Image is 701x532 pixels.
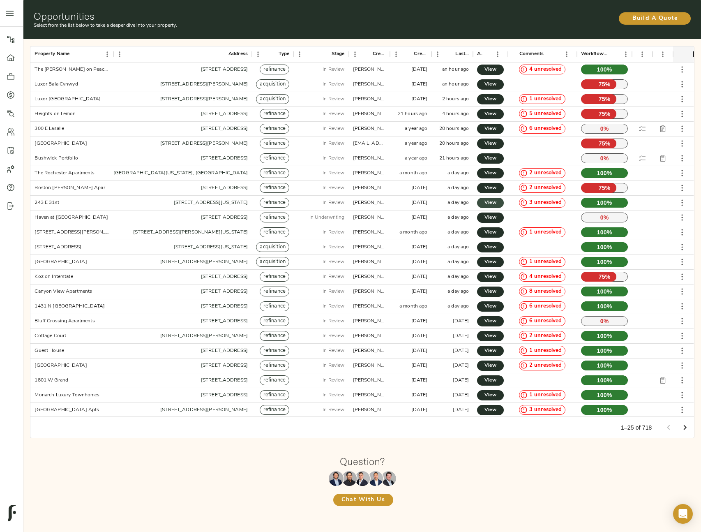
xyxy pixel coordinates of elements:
span: View [485,169,495,178]
div: 2 unresolved [519,183,566,193]
img: Maxwell Wu [329,471,344,486]
a: [STREET_ADDRESS] [201,185,248,190]
div: Type [252,46,293,62]
div: 20 hours ago [439,140,469,147]
span: View [485,406,495,414]
div: a month ago [399,170,427,177]
div: 18 days ago [411,96,428,103]
button: Menu [620,48,632,60]
span: View [485,258,495,266]
span: refinance [260,303,289,310]
a: [STREET_ADDRESS] [201,215,248,220]
a: View [477,257,503,267]
img: Zach Frizzera [355,471,370,486]
div: 4 unresolved [519,65,566,74]
p: 75 [581,94,628,104]
div: Created By [373,46,386,62]
a: [STREET_ADDRESS][US_STATE] [174,200,248,205]
button: Sort [544,49,555,60]
span: 1 unresolved [526,347,565,355]
span: 6 unresolved [526,317,565,325]
div: Canyon View Apartments [35,288,92,295]
button: Sort [482,49,494,60]
a: View [477,94,503,104]
div: 300 E Lasalle [35,125,64,132]
span: % [605,80,611,88]
button: Menu [431,48,444,60]
p: 0 [581,213,628,222]
span: Build A Quote [627,14,683,24]
a: [STREET_ADDRESS] [201,363,248,368]
div: Actions [473,46,507,62]
span: refinance [260,66,289,74]
div: Created By [349,46,390,62]
span: % [607,228,612,236]
span: View [485,391,495,400]
div: a day ago [447,273,469,280]
div: a day ago [447,170,469,177]
span: 1 unresolved [526,258,565,266]
a: [STREET_ADDRESS][PERSON_NAME] [160,407,248,412]
button: Sort [402,49,414,60]
p: In Review [323,243,344,251]
span: View [485,347,495,355]
a: View [477,227,503,238]
span: View [485,154,495,163]
span: Chat With Us [341,495,385,505]
span: 4 unresolved [526,273,565,281]
p: In Review [323,258,344,266]
p: In Review [323,125,344,132]
div: Stage [293,46,349,62]
div: DD [632,46,653,62]
p: 100 [581,198,628,208]
div: zach@fulcrumlendingcorp.com [353,111,386,118]
div: Open Intercom Messenger [673,504,693,524]
span: View [485,110,495,118]
a: [STREET_ADDRESS][PERSON_NAME] [160,259,248,264]
p: 100 [581,287,628,296]
span: acquisition [256,95,288,103]
p: In Review [323,303,344,310]
a: View [477,168,503,178]
img: Richard Le [368,471,383,486]
button: Menu [349,48,361,60]
div: 6 unresolved [519,124,566,134]
button: Chat With Us [333,494,393,506]
button: Go to next page [677,419,693,436]
div: 8 days ago [411,273,428,280]
div: The Byron on Peachtree [35,66,109,73]
div: 6 days ago [411,259,428,266]
span: View [485,95,495,104]
span: % [605,184,611,192]
div: 6 unresolved [519,316,566,326]
div: 2 unresolved [519,331,566,341]
p: In Review [323,155,344,162]
p: In Review [323,110,344,118]
span: % [605,95,611,103]
div: Bushwick Portfolio [35,155,78,162]
button: Menu [657,48,669,60]
span: View [485,376,495,385]
div: justin@fulcrumlendingcorp.com [353,66,386,73]
span: refinance [260,110,289,118]
a: View [477,198,503,208]
div: Created [390,46,431,62]
a: [STREET_ADDRESS][PERSON_NAME] [160,141,248,146]
a: [STREET_ADDRESS] [201,111,248,116]
p: 75 [581,139,628,148]
button: Menu [636,48,648,60]
div: 21 hours ago [398,111,428,118]
span: 2 unresolved [526,169,565,177]
a: View [477,301,503,312]
p: In Review [323,288,344,295]
span: View [485,273,495,281]
span: % [607,258,612,266]
div: a day ago [447,259,469,266]
span: 6 unresolved [526,303,565,310]
div: Koz on Interstate [35,273,73,280]
a: 3939 [PERSON_NAME] [PERSON_NAME] [GEOGRAPHIC_DATA][US_STATE], [GEOGRAPHIC_DATA] [17,171,248,176]
a: [STREET_ADDRESS][US_STATE] [174,245,248,250]
div: Workflow Progress [581,46,609,62]
a: [STREET_ADDRESS] [201,378,248,383]
div: justin@fulcrumlendingcorp.com [353,244,386,251]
